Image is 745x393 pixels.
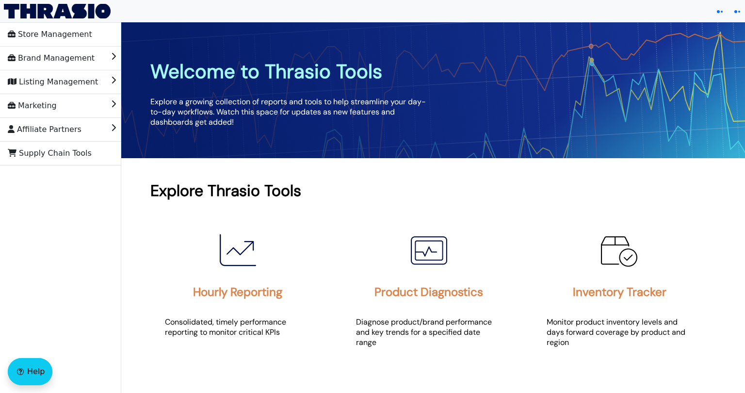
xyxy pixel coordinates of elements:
h1: Welcome to Thrasio Tools [150,59,433,84]
span: Store Management [8,27,92,42]
p: Monitor product inventory levels and days forward coverage by product and region [547,317,692,347]
img: Product Diagnostics Icon [405,226,453,275]
a: Inventory Tracker IconInventory TrackerMonitor product inventory levels and days forward coverage... [532,212,721,370]
p: Consolidated, timely performance reporting to monitor critical KPIs [165,317,310,337]
p: Diagnose product/brand performance and key trends for a specified date range [356,317,502,347]
h1: Explore Thrasio Tools [150,180,716,201]
h2: Hourly Reporting [193,284,282,299]
a: Product Diagnostics IconProduct DiagnosticsDiagnose product/brand performance and key trends for ... [341,212,530,370]
img: Thrasio Logo [4,4,111,18]
span: Marketing [8,98,57,114]
span: Brand Management [8,50,95,66]
span: Listing Management [8,74,98,90]
span: Affiliate Partners [8,122,81,137]
img: Hourly Reporting Icon [213,226,262,275]
p: Explore a growing collection of reports and tools to help streamline your day-to-day workflows. W... [150,97,433,127]
span: Supply Chain Tools [8,146,92,161]
h2: Product Diagnostics [374,284,483,299]
button: Help floatingactionbutton [8,358,52,385]
h2: Inventory Tracker [573,284,666,299]
img: Inventory Tracker Icon [595,226,644,275]
a: Hourly Reporting IconHourly ReportingConsolidated, timely performance reporting to monitor critic... [150,212,339,360]
span: Help [27,366,45,377]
